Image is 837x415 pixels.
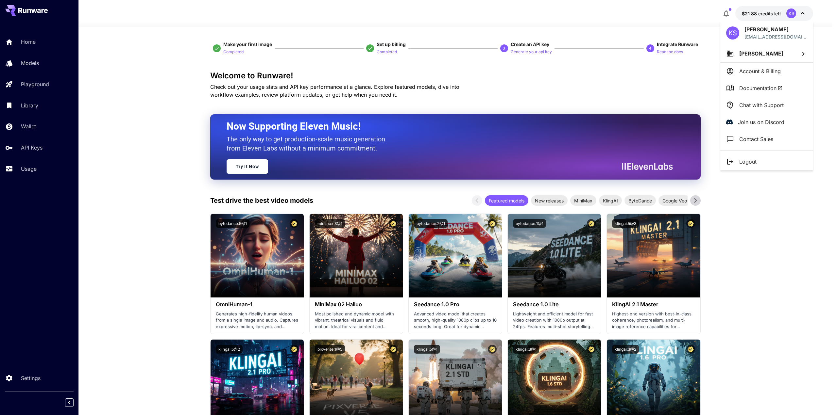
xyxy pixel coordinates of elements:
p: [PERSON_NAME] [744,25,807,33]
p: Logout [739,158,757,166]
span: [PERSON_NAME] [739,50,783,57]
div: kamran@evetech.co.za [744,33,807,40]
p: Chat with Support [739,101,784,109]
p: [EMAIL_ADDRESS][DOMAIN_NAME] [744,33,807,40]
button: [PERSON_NAME] [720,45,813,62]
p: Contact Sales [739,135,773,143]
p: Join us on Discord [738,118,784,126]
p: Account & Billing [739,67,781,75]
div: KS [726,26,739,40]
span: Documentation [739,84,783,92]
